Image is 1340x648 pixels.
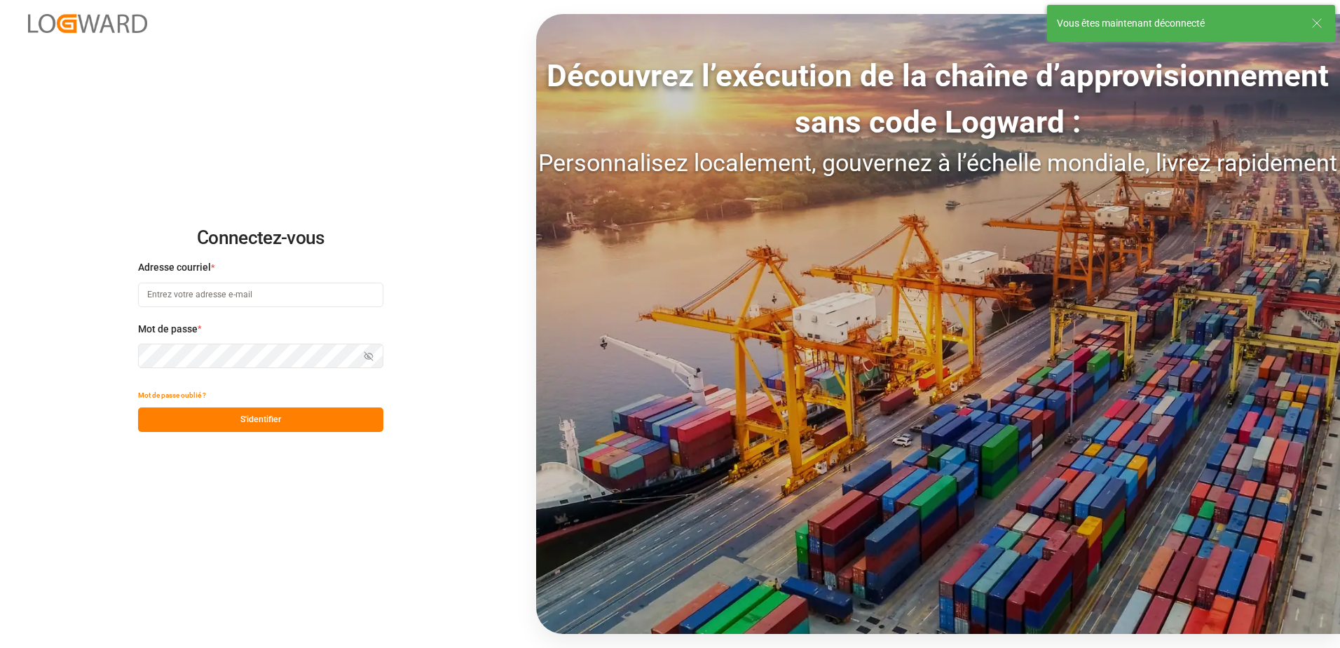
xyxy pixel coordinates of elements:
button: Mot de passe oublié ? [138,383,206,407]
div: Vous êtes maintenant déconnecté [1057,16,1298,31]
span: Adresse courriel [138,260,211,275]
button: S'identifier [138,407,383,432]
img: Logward_new_orange.png [28,14,147,33]
h2: Connectez-vous [138,216,383,261]
input: Entrez votre adresse e-mail [138,283,383,307]
span: Mot de passe [138,322,198,337]
div: Personnalisez localement, gouvernez à l’échelle mondiale, livrez rapidement [536,145,1340,181]
div: Découvrez l’exécution de la chaîne d’approvisionnement sans code Logward : [536,53,1340,145]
